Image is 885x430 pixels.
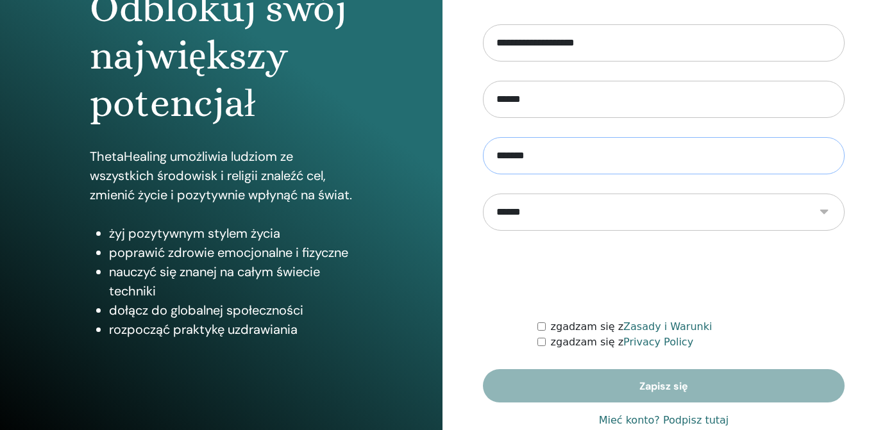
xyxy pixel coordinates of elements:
[551,335,694,350] label: zgadzam się z
[566,250,761,300] iframe: reCAPTCHA
[109,262,353,301] li: nauczyć się znanej na całym świecie techniki
[109,320,353,339] li: rozpocząć praktykę uzdrawiania
[599,413,729,428] a: Mieć konto? Podpisz tutaj
[623,320,712,333] a: Zasady i Warunki
[109,301,353,320] li: dołącz do globalnej społeczności
[109,224,353,243] li: żyj pozytywnym stylem życia
[623,336,693,348] a: Privacy Policy
[109,243,353,262] li: poprawić zdrowie emocjonalne i fizyczne
[551,319,712,335] label: zgadzam się z
[90,147,353,204] p: ThetaHealing umożliwia ludziom ze wszystkich środowisk i religii znaleźć cel, zmienić życie i poz...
